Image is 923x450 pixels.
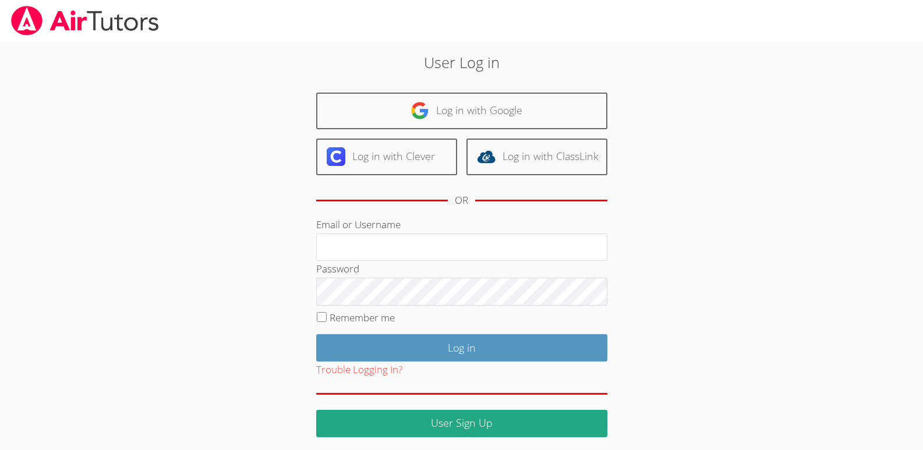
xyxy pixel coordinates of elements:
[316,334,607,362] input: Log in
[466,139,607,175] a: Log in with ClassLink
[10,6,160,36] img: airtutors_banner-c4298cdbf04f3fff15de1276eac7730deb9818008684d7c2e4769d2f7ddbe033.png
[316,410,607,437] a: User Sign Up
[477,147,496,166] img: classlink-logo-d6bb404cc1216ec64c9a2012d9dc4662098be43eaf13dc465df04b49fa7ab582.svg
[316,93,607,129] a: Log in with Google
[411,101,429,120] img: google-logo-50288ca7cdecda66e5e0955fdab243c47b7ad437acaf1139b6f446037453330a.svg
[316,262,359,275] label: Password
[316,362,402,378] button: Trouble Logging In?
[455,192,468,209] div: OR
[213,51,711,73] h2: User Log in
[330,311,395,324] label: Remember me
[327,147,345,166] img: clever-logo-6eab21bc6e7a338710f1a6ff85c0baf02591cd810cc4098c63d3a4b26e2feb20.svg
[316,139,457,175] a: Log in with Clever
[316,218,401,231] label: Email or Username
